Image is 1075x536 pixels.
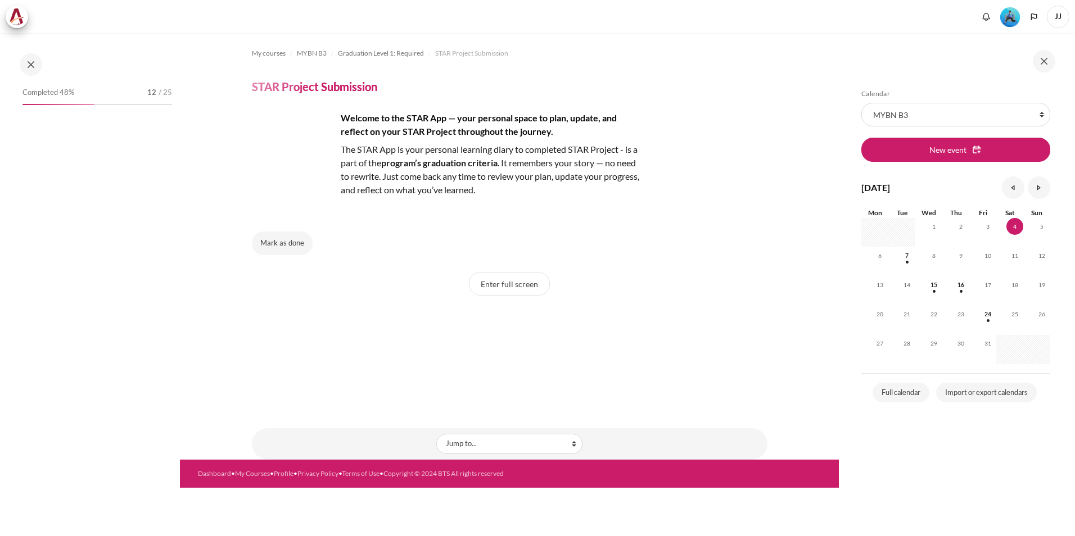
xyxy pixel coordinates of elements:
[297,47,327,60] a: MYBN B3
[252,44,767,62] nav: Navigation bar
[338,48,424,58] span: Graduation Level 1: Required
[342,469,380,478] a: Terms of Use
[1000,6,1020,27] div: Level #3
[996,218,1023,247] td: Today
[871,306,888,322] span: 20
[925,306,942,322] span: 22
[978,8,995,25] div: Show notification window with no new notifications
[979,311,996,317] a: Friday, 24 October events
[235,469,270,478] a: My Courses
[1000,7,1020,27] img: Level #3
[861,138,1050,161] button: New event
[979,208,987,217] span: Fri
[435,47,508,60] a: STAR Project Submission
[1047,6,1069,28] a: User menu
[159,87,172,98] span: / 25
[198,469,539,479] div: • • • • •
[897,208,907,217] span: Tue
[425,307,594,391] iframe: STAR Project Submission
[180,33,839,460] section: Content
[936,383,1037,403] a: Import or export calendars
[868,208,882,217] span: Mon
[979,218,996,235] span: 3
[381,157,498,168] strong: program’s graduation criteria
[1006,218,1023,235] span: 4
[1033,306,1050,322] span: 26
[925,218,942,235] span: 1
[1026,8,1042,25] button: Languages
[871,247,888,264] span: 6
[861,181,890,194] h4: [DATE]
[952,218,969,235] span: 2
[435,48,508,58] span: STAR Project Submission
[1006,276,1023,293] span: 18
[147,87,156,98] span: 12
[979,276,996,293] span: 17
[925,276,942,293] span: 15
[198,469,231,478] a: Dashboard
[952,335,969,352] span: 30
[950,208,962,217] span: Thu
[952,247,969,264] span: 9
[996,6,1024,27] a: Level #3
[469,272,550,296] button: Enter full screen
[925,281,942,288] a: Wednesday, 15 October events
[925,335,942,352] span: 29
[1033,276,1050,293] span: 19
[871,335,888,352] span: 27
[922,208,936,217] span: Wed
[979,247,996,264] span: 10
[297,48,327,58] span: MYBN B3
[252,111,645,138] h4: Welcome to the STAR App — your personal space to plan, update, and reflect on your STAR Project t...
[952,276,969,293] span: 16
[952,281,969,288] a: Thursday, 16 October events
[252,47,286,60] a: My courses
[898,252,915,259] a: Tuesday, 7 October events
[861,89,1050,405] section: Blocks
[979,306,996,322] span: 24
[979,335,996,352] span: 31
[898,247,915,264] span: 7
[1033,218,1050,235] span: 5
[929,144,966,156] span: New event
[952,306,969,322] span: 23
[22,87,74,98] span: Completed 48%
[1047,6,1069,28] span: JJ
[1033,247,1050,264] span: 12
[6,6,34,28] a: Architeck Architeck
[383,469,504,478] a: Copyright © 2024 BTS All rights reserved
[898,276,915,293] span: 14
[9,8,25,25] img: Architeck
[1005,208,1015,217] span: Sat
[252,48,286,58] span: My courses
[861,89,1050,98] h5: Calendar
[252,111,336,196] img: yuki
[1006,247,1023,264] span: 11
[252,143,645,197] p: The STAR App is your personal learning diary to completed STAR Project - is a part of the . It re...
[22,104,94,105] div: 48%
[297,469,338,478] a: Privacy Policy
[252,79,377,94] h4: STAR Project Submission
[898,335,915,352] span: 28
[871,276,888,293] span: 13
[252,231,313,255] button: Mark STAR Project Submission as done
[338,47,424,60] a: Graduation Level 1: Required
[1031,208,1042,217] span: Sun
[925,247,942,264] span: 8
[873,383,929,403] a: Full calendar
[898,306,915,322] span: 21
[274,469,293,478] a: Profile
[1006,306,1023,322] span: 25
